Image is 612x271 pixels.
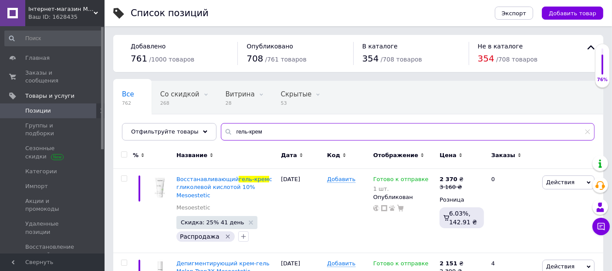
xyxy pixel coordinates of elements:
[131,43,166,50] span: Добавлено
[491,151,515,159] span: Заказы
[502,10,526,17] span: Экспорт
[496,56,538,63] span: / 708 товаров
[176,176,239,182] span: Восстанавливающий
[25,243,81,259] span: Восстановление позиций
[122,90,134,98] span: Все
[486,169,540,253] div: 0
[131,53,147,64] span: 761
[281,100,312,106] span: 53
[440,183,463,191] div: 3 160 ₴
[176,176,272,198] a: Восстанавливающийгель-кремс гликолевой кислотой 10% Mesoestetic
[440,260,457,267] b: 2 151
[478,43,523,50] span: Не в каталоге
[327,151,340,159] span: Код
[279,169,325,253] div: [DATE]
[148,175,172,199] img: Восстанавливающий гель-крем с гликолевой кислотой 10% Mesoestetic
[239,176,269,182] span: гель-крем
[281,90,312,98] span: Скрытые
[542,7,603,20] button: Добавить товар
[25,54,50,62] span: Главная
[478,53,494,64] span: 354
[180,233,220,240] span: Распродажа
[546,263,575,270] span: Действия
[373,193,436,201] div: Опубликован
[122,100,134,106] span: 762
[28,13,105,21] div: Ваш ID: 1628435
[176,176,272,198] span: с гликолевой кислотой 10% Mesoestetic
[327,260,355,267] span: Добавить
[226,90,255,98] span: Витрина
[133,151,139,159] span: %
[149,56,194,63] span: / 1000 товаров
[373,176,429,185] span: Готово к отправке
[226,100,255,106] span: 28
[4,31,103,46] input: Поиск
[546,179,575,185] span: Действия
[381,56,422,63] span: / 708 товаров
[25,197,81,213] span: Акции и промокоды
[449,210,477,226] span: 6.03%, 142.91 ₴
[373,151,418,159] span: Отображение
[495,7,533,20] button: Экспорт
[25,168,57,175] span: Категории
[440,260,463,268] div: ₴
[549,10,596,17] span: Добавить товар
[122,123,181,131] span: Опубликованные
[373,260,429,269] span: Готово к отправке
[160,90,199,98] span: Со скидкой
[362,53,379,64] span: 354
[25,107,51,115] span: Позиции
[25,69,81,85] span: Заказы и сообщения
[25,220,81,236] span: Удаленные позиции
[28,5,94,13] span: Інтернет-магазин Мама Чолі
[247,53,263,64] span: 708
[327,176,355,183] span: Добавить
[25,122,81,137] span: Группы и подборки
[25,144,81,160] span: Сезонные скидки
[224,233,231,240] svg: Удалить метку
[373,185,429,192] div: 1 шт.
[592,218,610,235] button: Чат с покупателем
[440,196,484,204] div: Розница
[440,151,456,159] span: Цена
[221,123,595,141] input: Поиск по названию позиции, артикулу и поисковым запросам
[25,182,48,190] span: Импорт
[595,77,609,83] div: 76%
[176,151,207,159] span: Название
[440,176,457,182] b: 2 370
[176,204,210,212] a: Mesoestetic
[25,92,74,100] span: Товары и услуги
[131,9,209,18] div: Список позиций
[362,43,398,50] span: В каталоге
[265,56,307,63] span: / 761 товаров
[247,43,293,50] span: Опубликовано
[181,220,244,225] span: Скидка: 25% 41 день
[440,175,463,183] div: ₴
[131,128,199,135] span: Отфильтруйте товары
[160,100,199,106] span: 268
[281,151,297,159] span: Дата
